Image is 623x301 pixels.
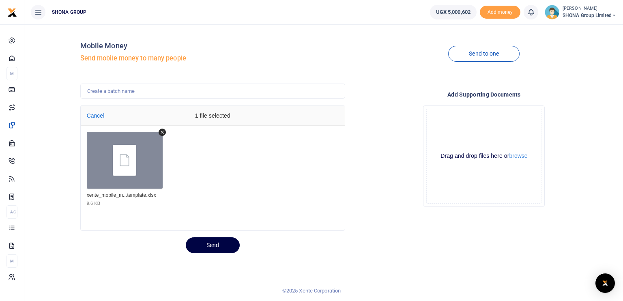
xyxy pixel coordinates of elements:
button: Cancel [84,110,107,121]
span: SHONA Group Limited [563,12,617,19]
div: File Uploader [80,105,345,231]
div: Drag and drop files here or [427,152,541,160]
h4: Add supporting Documents [352,90,617,99]
span: Add money [480,6,520,19]
div: File Uploader [423,105,545,207]
li: Toup your wallet [480,6,520,19]
input: Create a batch name [80,84,345,99]
img: logo-small [7,8,17,17]
a: UGX 5,000,602 [430,5,477,19]
img: profile-user [545,5,559,19]
h5: Send mobile money to many people [80,54,345,62]
a: Add money [480,9,520,15]
button: Remove file [159,129,166,136]
a: Send to one [448,46,520,62]
h4: Mobile Money [80,41,345,50]
button: browse [509,153,527,159]
span: SHONA GROUP [49,9,90,16]
div: xente_mobile_money_template.xlsx [87,192,161,199]
li: M [6,67,17,80]
div: Open Intercom Messenger [595,273,615,293]
span: UGX 5,000,602 [436,8,470,16]
a: profile-user [PERSON_NAME] SHONA Group Limited [545,5,617,19]
li: Wallet ballance [427,5,480,19]
div: 9.6 KB [87,200,101,206]
a: logo-small logo-large logo-large [7,9,17,15]
li: M [6,254,17,268]
div: 1 file selected [152,105,273,126]
small: [PERSON_NAME] [563,5,617,12]
button: Send [186,237,240,253]
li: Ac [6,205,17,219]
